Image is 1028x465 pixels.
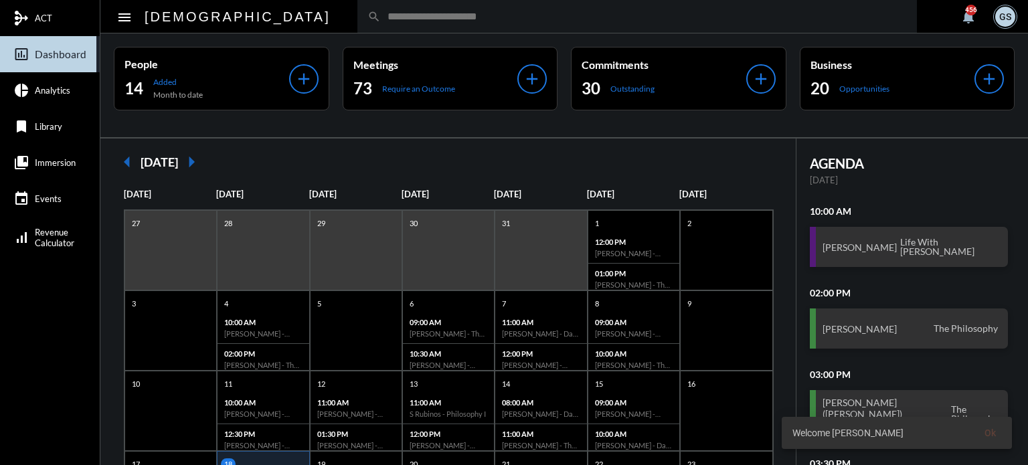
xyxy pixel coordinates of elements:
[897,236,1002,258] span: Life With [PERSON_NAME]
[153,90,203,100] p: Month to date
[317,398,395,407] p: 11:00 AM
[13,191,29,207] mat-icon: event
[314,298,325,309] p: 5
[124,189,216,199] p: [DATE]
[410,409,487,418] h6: S Rubinos - Philosophy I
[35,157,76,168] span: Immersion
[224,409,302,418] h6: [PERSON_NAME] - Review
[595,329,673,338] h6: [PERSON_NAME] - [PERSON_NAME] - Data Capturing
[502,441,580,450] h6: [PERSON_NAME] - The Philosophy
[314,378,329,389] p: 12
[930,322,1001,335] span: The Philosophy
[995,7,1015,27] div: GS
[679,189,772,199] p: [DATE]
[224,329,302,338] h6: [PERSON_NAME] - Verification
[410,361,487,369] h6: [PERSON_NAME] - Action
[684,298,695,309] p: 9
[317,430,395,438] p: 01:30 PM
[610,84,655,94] p: Outstanding
[810,58,975,71] p: Business
[317,441,395,450] h6: [PERSON_NAME] - Philosophy I
[224,361,302,369] h6: [PERSON_NAME] - The Philosophy
[13,118,29,134] mat-icon: bookmark
[595,409,673,418] h6: [PERSON_NAME] - [PERSON_NAME] - Data Capturing
[410,430,487,438] p: 12:00 PM
[595,238,673,246] p: 12:00 PM
[128,217,143,229] p: 27
[410,349,487,358] p: 10:30 AM
[153,77,203,87] p: Added
[595,349,673,358] p: 10:00 AM
[595,269,673,278] p: 01:00 PM
[178,149,205,175] mat-icon: arrow_right
[684,378,699,389] p: 16
[116,9,133,25] mat-icon: Side nav toggle icon
[823,242,897,253] h3: [PERSON_NAME]
[792,426,904,440] span: Welcome [PERSON_NAME]
[595,398,673,407] p: 09:00 AM
[406,217,421,229] p: 30
[499,378,513,389] p: 14
[402,189,494,199] p: [DATE]
[410,329,487,338] h6: [PERSON_NAME] - The Philosophy
[960,9,976,25] mat-icon: notifications
[406,298,417,309] p: 6
[13,155,29,171] mat-icon: collections_bookmark
[124,78,143,99] h2: 14
[145,6,331,27] h2: [DEMOGRAPHIC_DATA]
[502,398,580,407] p: 08:00 AM
[980,70,999,88] mat-icon: add
[35,85,70,96] span: Analytics
[128,298,139,309] p: 3
[966,5,976,15] div: 456
[499,298,509,309] p: 7
[502,409,580,418] h6: [PERSON_NAME] - Data Capturing
[35,193,62,204] span: Events
[13,82,29,98] mat-icon: pie_chart
[294,70,313,88] mat-icon: add
[810,369,1009,380] h2: 03:00 PM
[582,78,600,99] h2: 30
[309,189,402,199] p: [DATE]
[224,349,302,358] p: 02:00 PM
[224,398,302,407] p: 10:00 AM
[353,58,518,71] p: Meetings
[314,217,329,229] p: 29
[810,205,1009,217] h2: 10:00 AM
[35,121,62,132] span: Library
[823,323,897,335] h3: [PERSON_NAME]
[353,78,372,99] h2: 73
[221,298,232,309] p: 4
[224,430,302,438] p: 12:30 PM
[592,217,602,229] p: 1
[367,10,381,23] mat-icon: search
[587,189,679,199] p: [DATE]
[35,48,86,60] span: Dashboard
[810,78,829,99] h2: 20
[124,58,289,70] p: People
[128,378,143,389] p: 10
[595,280,673,289] h6: [PERSON_NAME] - The Philosophy
[111,3,138,30] button: Toggle sidenav
[974,421,1007,445] button: Ok
[224,441,302,450] h6: [PERSON_NAME] - Retirement Doctrine I
[839,84,889,94] p: Opportunities
[595,441,673,450] h6: [PERSON_NAME] - Data Capturing
[494,189,586,199] p: [DATE]
[410,398,487,407] p: 11:00 AM
[13,46,29,62] mat-icon: insert_chart_outlined
[595,430,673,438] p: 10:00 AM
[410,318,487,327] p: 09:00 AM
[592,298,602,309] p: 8
[582,58,746,71] p: Commitments
[224,318,302,327] p: 10:00 AM
[595,249,673,258] h6: [PERSON_NAME] - Action
[499,217,513,229] p: 31
[221,217,236,229] p: 28
[35,227,74,248] span: Revenue Calculator
[592,378,606,389] p: 15
[502,361,580,369] h6: [PERSON_NAME] - Investment
[406,378,421,389] p: 13
[523,70,541,88] mat-icon: add
[410,441,487,450] h6: [PERSON_NAME] - Action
